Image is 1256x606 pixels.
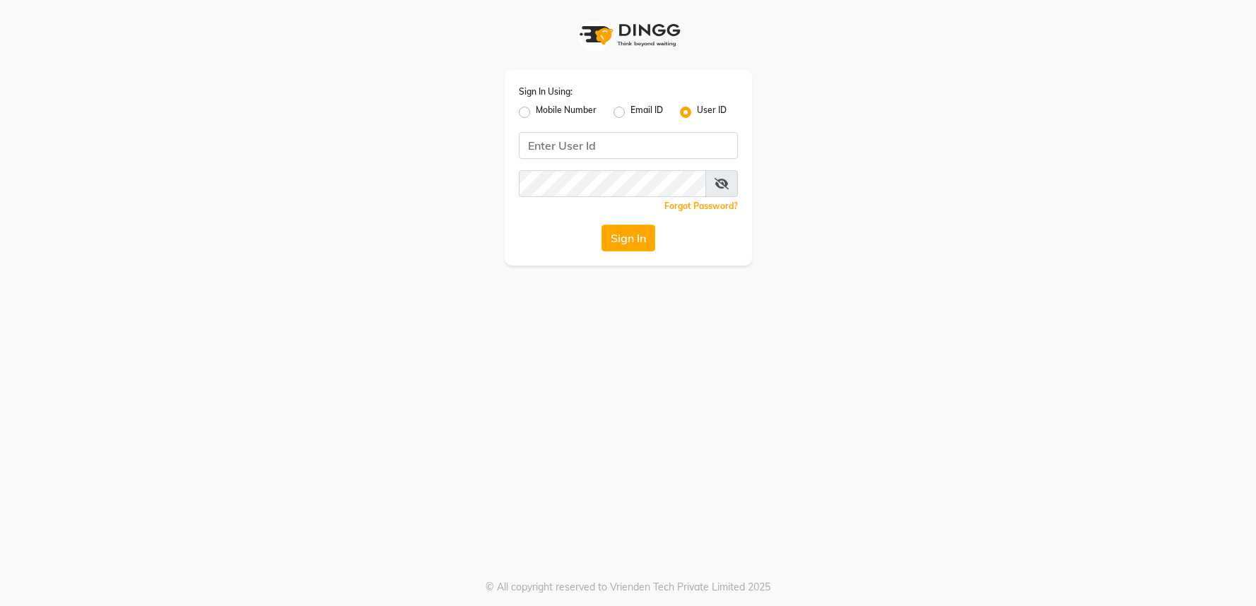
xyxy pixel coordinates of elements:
input: Username [519,170,706,197]
a: Forgot Password? [664,201,738,211]
input: Username [519,132,738,159]
label: Sign In Using: [519,85,573,98]
button: Sign In [601,225,655,251]
label: Email ID [630,104,663,121]
img: logo1.svg [572,14,685,56]
label: Mobile Number [536,104,597,121]
label: User ID [697,104,727,121]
